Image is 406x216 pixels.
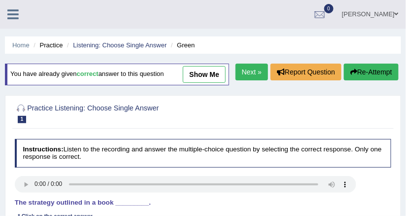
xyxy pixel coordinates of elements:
span: 0 [324,4,334,13]
li: Practice [31,40,63,50]
h2: Practice Listening: Choose Single Answer [15,103,248,123]
h4: The strategy outlined in a book _________. [15,199,392,207]
b: Instructions: [23,145,63,153]
span: 1 [18,116,27,123]
a: Next » [236,64,268,80]
button: Report Question [271,64,341,80]
a: show me [183,66,226,83]
b: correct [77,71,99,78]
li: Green [169,40,195,50]
button: Re-Attempt [344,64,399,80]
a: Listening: Choose Single Answer [73,41,167,49]
h4: Listen to the recording and answer the multiple-choice question by selecting the correct response... [15,139,392,167]
a: Home [12,41,30,49]
div: You have already given answer to this question [5,64,229,85]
